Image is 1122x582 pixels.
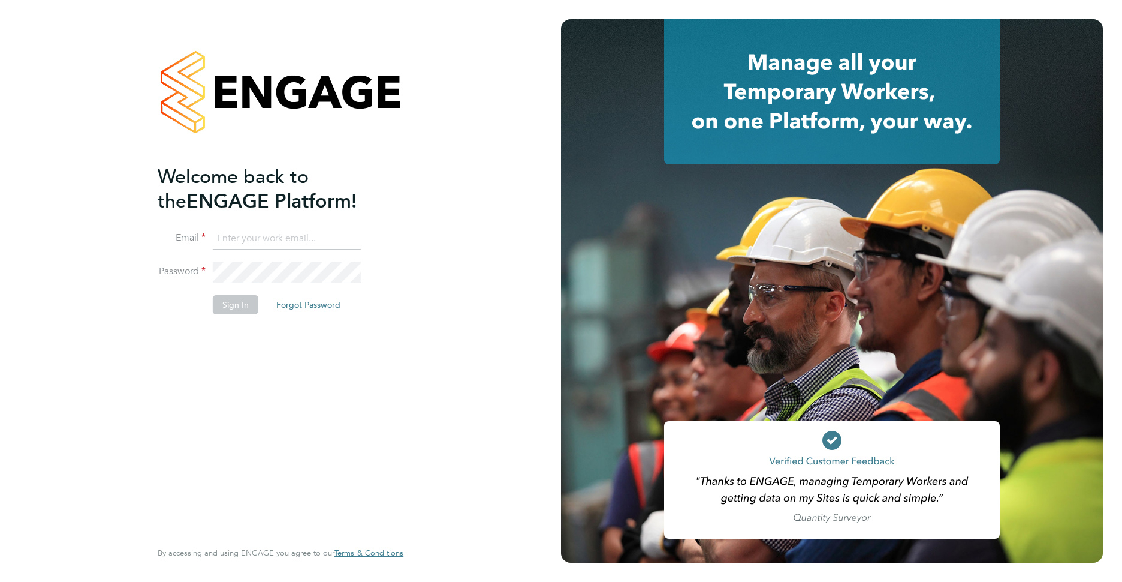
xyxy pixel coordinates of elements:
[158,548,403,558] span: By accessing and using ENGAGE you agree to our
[213,228,361,250] input: Enter your work email...
[267,295,350,314] button: Forgot Password
[158,165,309,213] span: Welcome back to the
[334,548,403,558] span: Terms & Conditions
[334,548,403,558] a: Terms & Conditions
[158,232,206,244] label: Email
[158,164,391,214] h2: ENGAGE Platform!
[213,295,258,314] button: Sign In
[158,265,206,278] label: Password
